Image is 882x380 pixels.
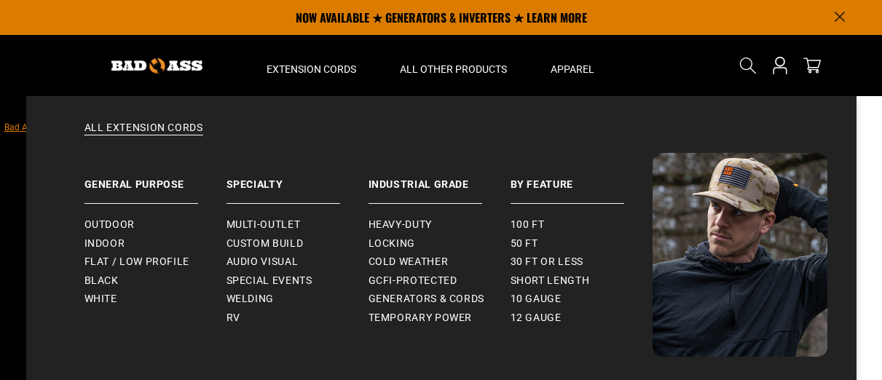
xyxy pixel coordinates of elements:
[227,234,369,253] a: Custom Build
[400,63,507,76] span: All Other Products
[227,215,369,234] a: Multi-Outlet
[84,218,135,231] span: Outdoor
[227,293,274,306] span: Welding
[511,153,653,204] a: By Feature
[511,253,653,272] a: 30 ft or less
[227,237,304,250] span: Custom Build
[369,274,457,288] span: GCFI-Protected
[369,237,415,250] span: Locking
[55,121,827,153] a: All Extension Cords
[4,118,350,135] nav: breadcrumbs
[227,312,240,325] span: RV
[227,253,369,272] a: Audio Visual
[227,309,369,328] a: RV
[369,272,511,290] a: GCFI-Protected
[369,215,511,234] a: Heavy-Duty
[227,290,369,309] a: Welding
[227,153,369,204] a: Specialty
[378,35,529,96] summary: All Other Products
[511,293,562,306] span: 10 gauge
[84,215,227,234] a: Outdoor
[369,218,432,231] span: Heavy-Duty
[4,122,103,132] a: Bad Ass Extension Cords
[369,153,511,204] a: Industrial Grade
[653,153,827,357] img: Bad Ass Extension Cords
[84,234,227,253] a: Indoor
[227,256,299,269] span: Audio Visual
[511,237,538,250] span: 50 ft
[369,253,511,272] a: Cold Weather
[369,290,511,309] a: Generators & Cords
[369,312,473,325] span: Temporary Power
[511,309,653,328] a: 12 gauge
[511,290,653,309] a: 10 gauge
[84,274,119,288] span: Black
[369,293,485,306] span: Generators & Cords
[529,35,616,96] summary: Apparel
[245,35,378,96] summary: Extension Cords
[511,272,653,290] a: Short Length
[111,58,202,74] img: Bad Ass Extension Cords
[227,274,312,288] span: Special Events
[84,237,125,250] span: Indoor
[551,63,594,76] span: Apparel
[84,290,227,309] a: White
[511,274,590,288] span: Short Length
[511,218,545,231] span: 100 ft
[227,218,301,231] span: Multi-Outlet
[267,63,356,76] span: Extension Cords
[84,253,227,272] a: Flat / Low Profile
[736,54,760,77] summary: Search
[511,256,583,269] span: 30 ft or less
[369,234,511,253] a: Locking
[511,234,653,253] a: 50 ft
[369,256,449,269] span: Cold Weather
[511,312,562,325] span: 12 gauge
[84,153,227,204] a: General Purpose
[84,256,190,269] span: Flat / Low Profile
[84,272,227,290] a: Black
[84,293,117,306] span: White
[227,272,369,290] a: Special Events
[511,215,653,234] a: 100 ft
[369,309,511,328] a: Temporary Power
